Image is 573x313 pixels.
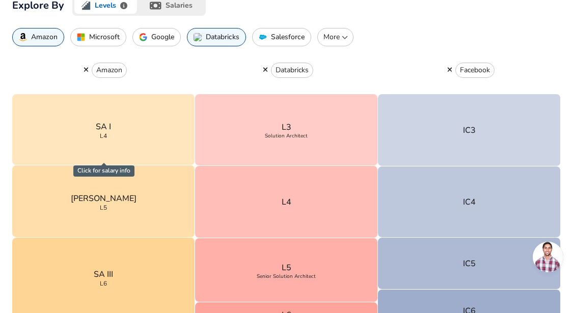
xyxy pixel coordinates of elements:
p: IC5 [463,258,476,270]
button: IC3 [378,94,561,166]
button: IC4 [378,166,561,238]
p: IC4 [463,196,476,208]
button: Salesforce [252,28,311,46]
button: L4 [195,166,378,238]
img: AmazonIcon [19,33,27,41]
p: SA I [96,121,111,133]
p: Microsoft [89,33,120,41]
p: L4 [282,196,291,208]
p: L5 [282,262,291,274]
span: L6 [100,280,107,287]
button: IC5 [378,238,561,290]
button: Facebook [455,63,495,78]
p: Amazon [31,33,58,41]
img: DatabricksIcon [194,33,202,41]
p: Google [151,33,174,41]
p: More [322,32,349,42]
button: Databricks [187,28,246,46]
p: [PERSON_NAME] [71,192,137,205]
button: Databricks [271,63,313,78]
span: L4 [100,133,107,139]
button: L5Senior Solution Architect [195,238,378,302]
span: Senior Solution Architect [257,274,316,279]
button: More [317,28,353,46]
p: Salesforce [271,33,305,41]
img: MicrosoftIcon [77,33,85,41]
p: Facebook [460,65,490,75]
button: L3Solution Architect [195,94,378,166]
button: Amazon [92,63,127,78]
img: GoogleIcon [139,33,147,41]
p: Amazon [96,65,122,75]
button: Amazon [12,28,64,46]
button: Google [132,28,181,46]
img: levels.fyi logo [81,1,91,10]
button: [PERSON_NAME]L5 [12,165,195,238]
button: SA IL4 [12,94,195,165]
div: Open chat [533,242,563,272]
p: L3 [282,121,291,133]
p: Databricks [206,33,239,41]
span: L5 [100,205,107,211]
span: Click for salary info [73,165,134,176]
p: Databricks [276,65,309,75]
span: Solution Architect [265,133,308,138]
p: SA III [94,268,113,280]
button: Microsoft [70,28,126,46]
p: IC3 [463,124,476,136]
img: SalesforceIcon [259,33,267,41]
